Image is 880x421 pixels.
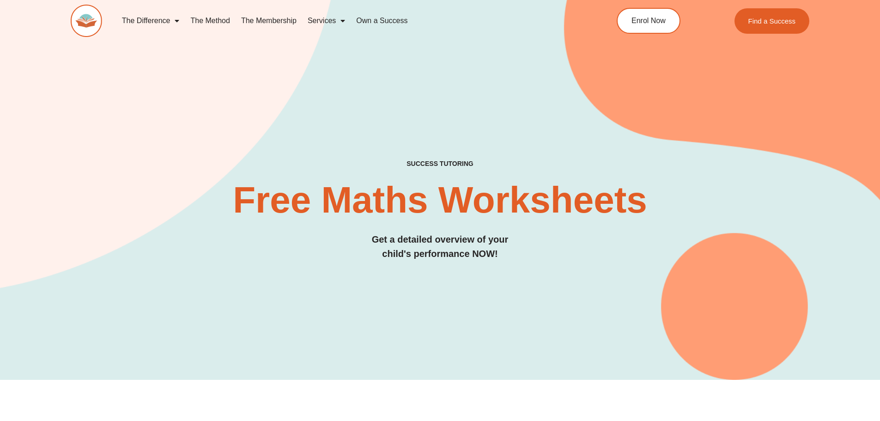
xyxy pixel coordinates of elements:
[185,10,235,31] a: The Method
[71,160,810,168] h4: SUCCESS TUTORING​
[71,182,810,219] h2: Free Maths Worksheets​
[236,10,302,31] a: The Membership
[631,17,666,24] span: Enrol Now
[302,10,351,31] a: Services
[71,232,810,261] h3: Get a detailed overview of your child's performance NOW!
[116,10,185,31] a: The Difference
[617,8,680,34] a: Enrol Now
[748,18,796,24] span: Find a Success
[116,10,575,31] nav: Menu
[734,8,810,34] a: Find a Success
[351,10,413,31] a: Own a Success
